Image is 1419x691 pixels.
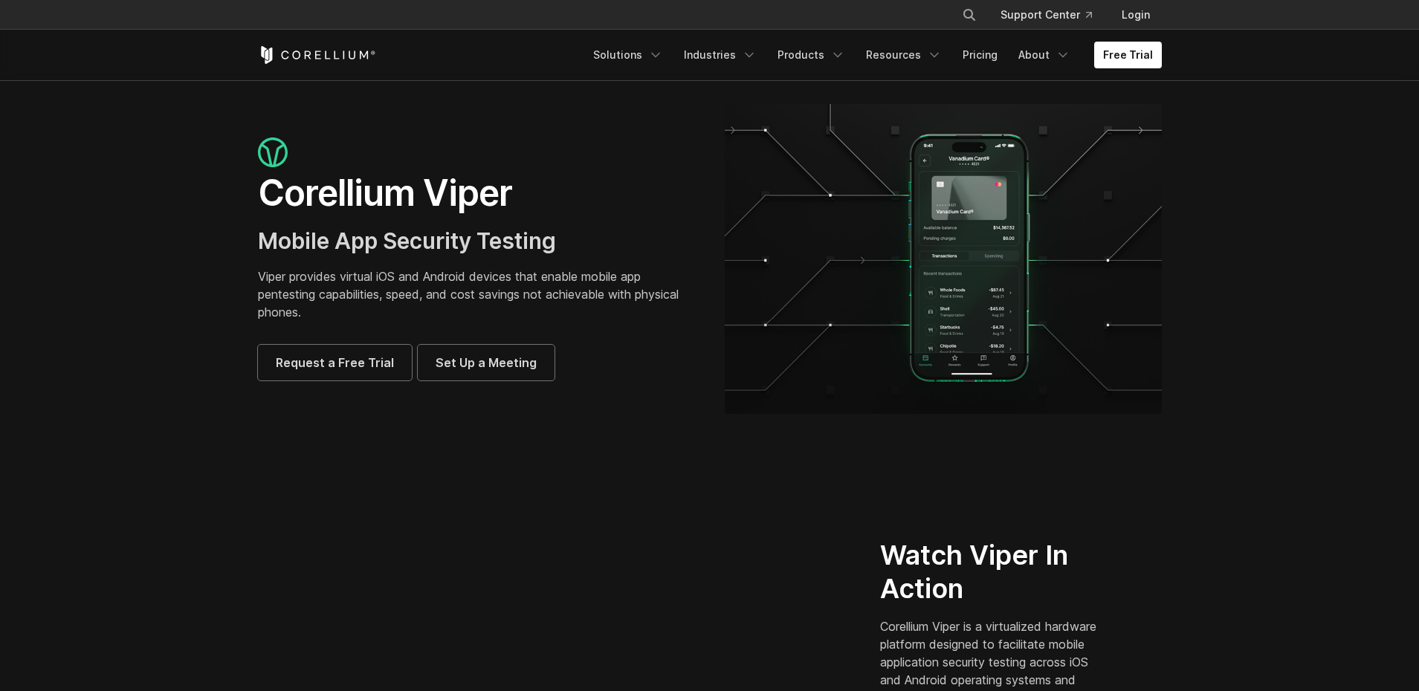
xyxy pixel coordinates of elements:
[956,1,983,28] button: Search
[276,354,394,372] span: Request a Free Trial
[258,171,695,215] h1: Corellium Viper
[418,345,555,380] a: Set Up a Meeting
[258,137,288,168] img: viper_icon_large
[725,104,1162,414] img: viper_hero
[675,42,766,68] a: Industries
[1110,1,1162,28] a: Login
[954,42,1006,68] a: Pricing
[1094,42,1162,68] a: Free Trial
[880,539,1105,606] h2: Watch Viper In Action
[258,46,376,64] a: Corellium Home
[258,345,412,380] a: Request a Free Trial
[769,42,854,68] a: Products
[584,42,1162,68] div: Navigation Menu
[857,42,951,68] a: Resources
[1009,42,1079,68] a: About
[944,1,1162,28] div: Navigation Menu
[989,1,1104,28] a: Support Center
[258,267,695,321] p: Viper provides virtual iOS and Android devices that enable mobile app pentesting capabilities, sp...
[584,42,672,68] a: Solutions
[258,227,556,254] span: Mobile App Security Testing
[436,354,537,372] span: Set Up a Meeting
